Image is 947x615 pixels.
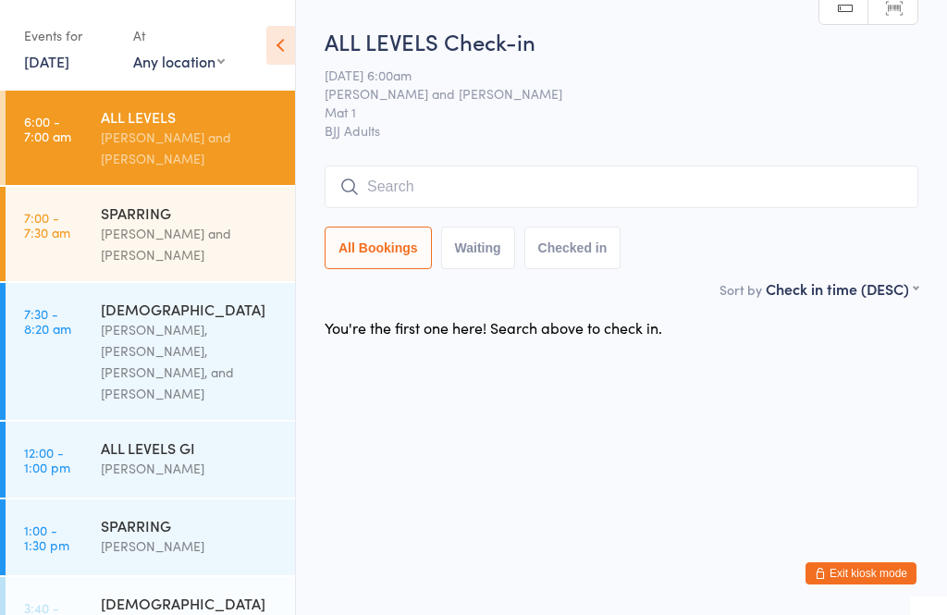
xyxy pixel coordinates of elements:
div: ALL LEVELS [101,106,279,127]
div: [DEMOGRAPHIC_DATA] [101,299,279,319]
time: 7:30 - 8:20 am [24,306,71,336]
div: Events for [24,20,115,51]
div: Any location [133,51,225,71]
div: Check in time (DESC) [766,278,918,299]
div: [DEMOGRAPHIC_DATA] [101,593,279,613]
div: ALL LEVELS GI [101,437,279,458]
time: 7:00 - 7:30 am [24,210,70,240]
span: [DATE] 6:00am [325,66,890,84]
span: BJJ Adults [325,121,918,140]
div: [PERSON_NAME] and [PERSON_NAME] [101,127,279,169]
time: 12:00 - 1:00 pm [24,445,70,474]
div: At [133,20,225,51]
div: SPARRING [101,203,279,223]
button: Checked in [524,227,621,269]
a: 1:00 -1:30 pmSPARRING[PERSON_NAME] [6,499,295,575]
span: [PERSON_NAME] and [PERSON_NAME] [325,84,890,103]
a: [DATE] [24,51,69,71]
div: [PERSON_NAME], [PERSON_NAME], [PERSON_NAME], and [PERSON_NAME] [101,319,279,404]
span: Mat 1 [325,103,890,121]
div: You're the first one here! Search above to check in. [325,317,662,338]
h2: ALL LEVELS Check-in [325,26,918,56]
time: 1:00 - 1:30 pm [24,523,69,552]
a: 6:00 -7:00 amALL LEVELS[PERSON_NAME] and [PERSON_NAME] [6,91,295,185]
button: Waiting [441,227,515,269]
button: All Bookings [325,227,432,269]
div: SPARRING [101,515,279,535]
a: 7:30 -8:20 am[DEMOGRAPHIC_DATA][PERSON_NAME], [PERSON_NAME], [PERSON_NAME], and [PERSON_NAME] [6,283,295,420]
label: Sort by [719,280,762,299]
input: Search [325,166,918,208]
div: [PERSON_NAME] [101,458,279,479]
a: 7:00 -7:30 amSPARRING[PERSON_NAME] and [PERSON_NAME] [6,187,295,281]
button: Exit kiosk mode [806,562,916,584]
div: [PERSON_NAME] [101,535,279,557]
div: [PERSON_NAME] and [PERSON_NAME] [101,223,279,265]
time: 6:00 - 7:00 am [24,114,71,143]
a: 12:00 -1:00 pmALL LEVELS GI[PERSON_NAME] [6,422,295,498]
